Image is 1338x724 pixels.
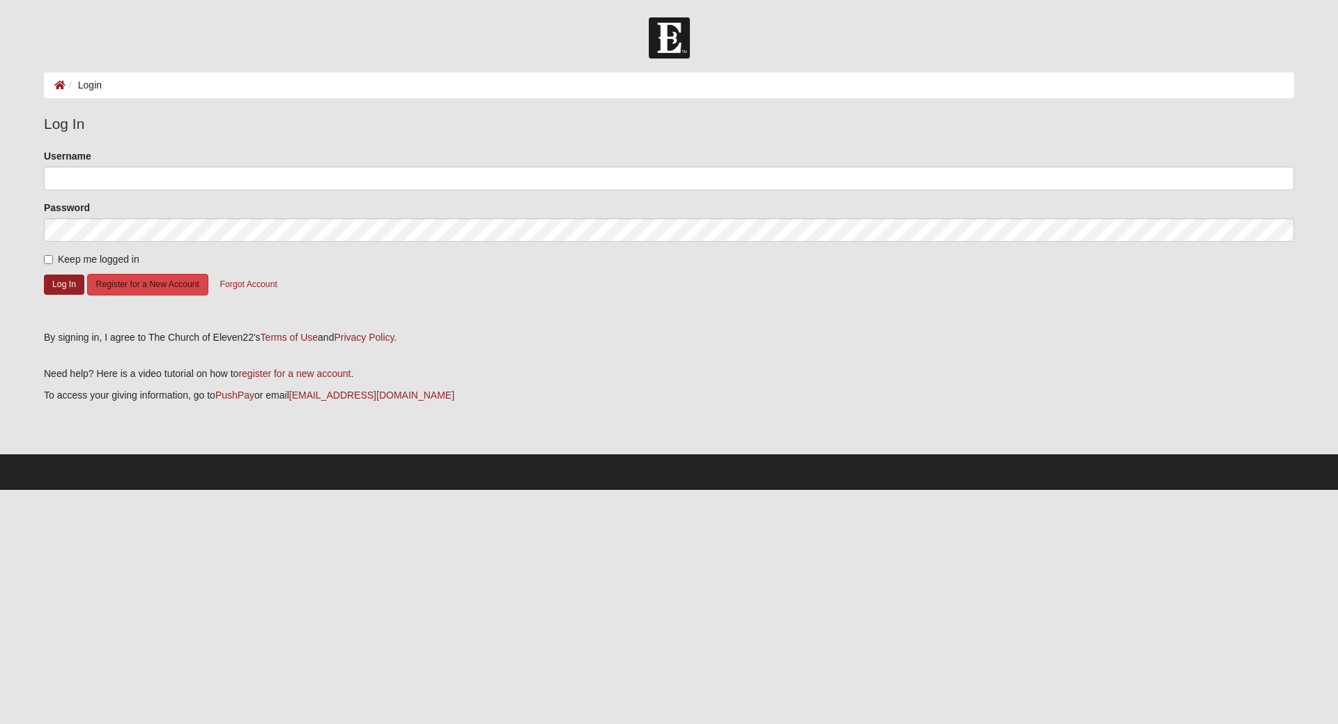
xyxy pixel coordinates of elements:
[44,201,90,215] label: Password
[44,113,1294,135] legend: Log In
[66,78,102,93] li: Login
[238,368,351,379] a: register for a new account
[58,254,139,265] span: Keep me logged in
[44,255,53,264] input: Keep me logged in
[261,332,318,343] a: Terms of Use
[334,332,394,343] a: Privacy Policy
[87,274,208,295] button: Register for a New Account
[44,275,84,295] button: Log In
[211,274,286,295] button: Forgot Account
[44,149,91,163] label: Username
[649,17,690,59] img: Church of Eleven22 Logo
[215,390,254,401] a: PushPay
[289,390,454,401] a: [EMAIL_ADDRESS][DOMAIN_NAME]
[44,330,1294,345] div: By signing in, I agree to The Church of Eleven22's and .
[44,388,1294,403] p: To access your giving information, go to or email
[44,367,1294,381] p: Need help? Here is a video tutorial on how to .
